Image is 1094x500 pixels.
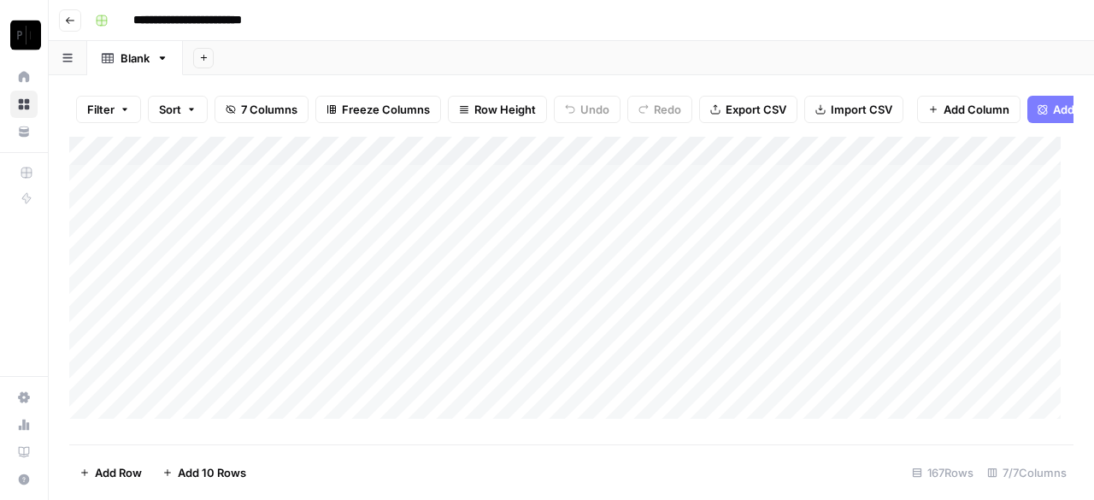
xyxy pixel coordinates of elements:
[10,466,38,493] button: Help + Support
[10,118,38,145] a: Your Data
[10,14,38,56] button: Workspace: Paragon Intel - Copyediting
[95,464,142,481] span: Add Row
[627,96,692,123] button: Redo
[944,101,1009,118] span: Add Column
[315,96,441,123] button: Freeze Columns
[76,96,141,123] button: Filter
[474,101,536,118] span: Row Height
[178,464,246,481] span: Add 10 Rows
[159,101,181,118] span: Sort
[215,96,309,123] button: 7 Columns
[726,101,786,118] span: Export CSV
[580,101,609,118] span: Undo
[241,101,297,118] span: 7 Columns
[87,101,115,118] span: Filter
[121,50,150,67] div: Blank
[152,459,256,486] button: Add 10 Rows
[917,96,1020,123] button: Add Column
[831,101,892,118] span: Import CSV
[654,101,681,118] span: Redo
[10,384,38,411] a: Settings
[342,101,430,118] span: Freeze Columns
[905,459,980,486] div: 167 Rows
[554,96,621,123] button: Undo
[699,96,797,123] button: Export CSV
[804,96,903,123] button: Import CSV
[448,96,547,123] button: Row Height
[10,411,38,438] a: Usage
[148,96,208,123] button: Sort
[87,41,183,75] a: Blank
[10,20,41,50] img: Paragon Intel - Copyediting Logo
[10,438,38,466] a: Learning Hub
[69,459,152,486] button: Add Row
[10,91,38,118] a: Browse
[10,63,38,91] a: Home
[980,459,1073,486] div: 7/7 Columns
